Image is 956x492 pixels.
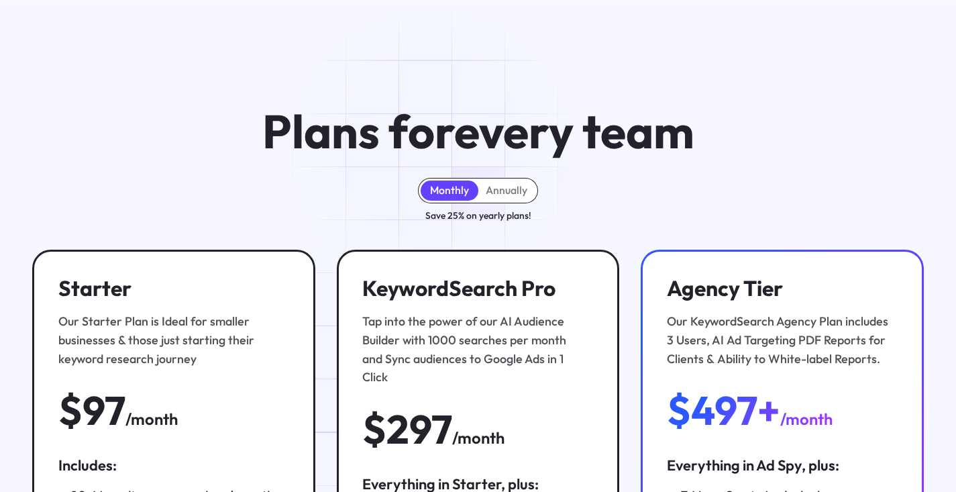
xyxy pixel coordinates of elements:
[667,312,891,368] div: Our KeywordSearch Agency Plan includes 3 Users, AI Ad Targeting PDF Reports for Clients & Ability...
[425,209,531,224] div: Save 25% on yearly plans!
[58,276,282,301] h3: Starter
[430,184,469,197] div: Monthly
[362,312,586,387] div: Tap into the power of our AI Audience Builder with 1000 searches per month and Sync audiences to ...
[58,456,289,476] div: Includes:
[667,276,891,301] h3: Agency Tier
[58,312,282,368] div: Our Starter Plan is Ideal for smaller businesses & those just starting their keyword research jou...
[362,408,452,450] div: $297
[667,389,780,432] div: $497+
[125,407,178,432] div: /month
[780,407,833,432] div: /month
[362,276,586,301] h3: KeywordSearch Pro
[262,107,694,156] h1: Plans for
[452,426,504,450] div: /month
[454,101,694,160] span: every team
[58,389,125,432] div: $97
[486,184,527,197] div: Annually
[667,456,898,476] div: Everything in Ad Spy, plus:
